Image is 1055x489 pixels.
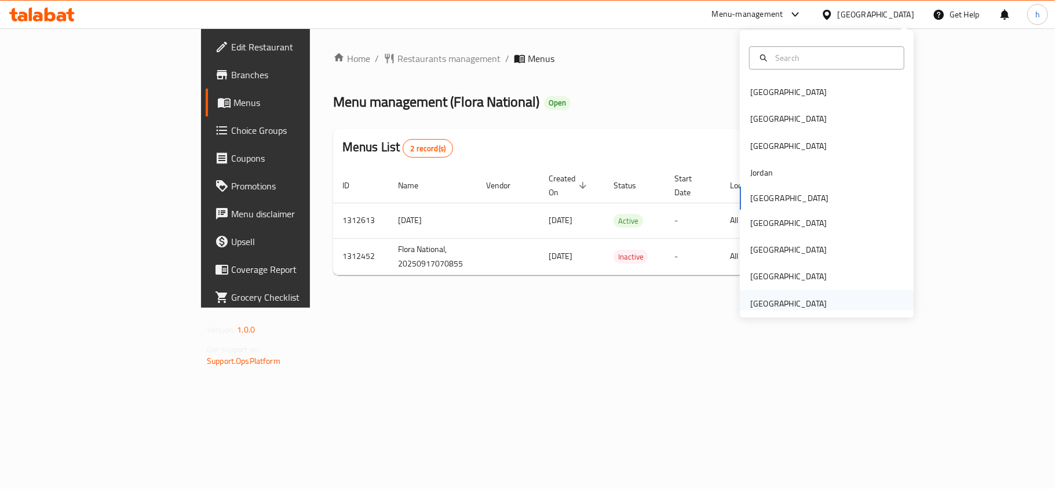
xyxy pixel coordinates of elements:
span: Get support on: [207,342,260,357]
span: Coverage Report [231,262,368,276]
span: Name [398,178,433,192]
span: Active [614,214,643,228]
span: Coupons [231,151,368,165]
a: Grocery Checklist [206,283,377,311]
input: Search [771,52,897,64]
td: All [721,238,780,275]
span: ID [342,178,364,192]
a: Restaurants management [384,52,501,65]
span: Version: [207,322,235,337]
span: Menu disclaimer [231,207,368,221]
a: Choice Groups [206,116,377,144]
td: Flora National, 20250917070855 [389,238,477,275]
div: [GEOGRAPHIC_DATA] [838,8,914,21]
nav: breadcrumb [333,52,831,65]
a: Edit Restaurant [206,33,377,61]
a: Promotions [206,172,377,200]
span: [DATE] [549,213,572,228]
a: Upsell [206,228,377,256]
span: Choice Groups [231,123,368,137]
div: [GEOGRAPHIC_DATA] [750,217,827,229]
span: Branches [231,68,368,82]
a: Coupons [206,144,377,172]
div: [GEOGRAPHIC_DATA] [750,140,827,152]
a: Coverage Report [206,256,377,283]
td: - [665,203,721,238]
span: 2 record(s) [403,143,452,154]
span: Menu management ( Flora National ) [333,89,539,115]
span: Created On [549,171,590,199]
span: Grocery Checklist [231,290,368,304]
span: Vendor [486,178,525,192]
h2: Menus List [342,138,453,158]
table: enhanced table [333,168,910,275]
div: Menu-management [712,8,783,21]
a: Support.OpsPlatform [207,353,280,368]
span: Upsell [231,235,368,249]
span: [DATE] [549,249,572,264]
div: [GEOGRAPHIC_DATA] [750,297,827,310]
td: - [665,238,721,275]
a: Menus [206,89,377,116]
span: Promotions [231,179,368,193]
span: Status [614,178,651,192]
span: Locale [730,178,766,192]
div: Open [544,96,571,110]
div: Jordan [750,166,773,179]
span: Start Date [674,171,707,199]
span: Menus [233,96,368,110]
td: [DATE] [389,203,477,238]
span: Edit Restaurant [231,40,368,54]
a: Menu disclaimer [206,200,377,228]
div: [GEOGRAPHIC_DATA] [750,112,827,125]
div: [GEOGRAPHIC_DATA] [750,86,827,98]
td: All [721,203,780,238]
a: Branches [206,61,377,89]
li: / [505,52,509,65]
span: Menus [528,52,554,65]
div: [GEOGRAPHIC_DATA] [750,243,827,256]
span: 1.0.0 [237,322,255,337]
span: Inactive [614,250,648,264]
div: Total records count [403,139,453,158]
span: h [1035,8,1040,21]
div: [GEOGRAPHIC_DATA] [750,270,827,283]
span: Open [544,98,571,108]
span: Restaurants management [397,52,501,65]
